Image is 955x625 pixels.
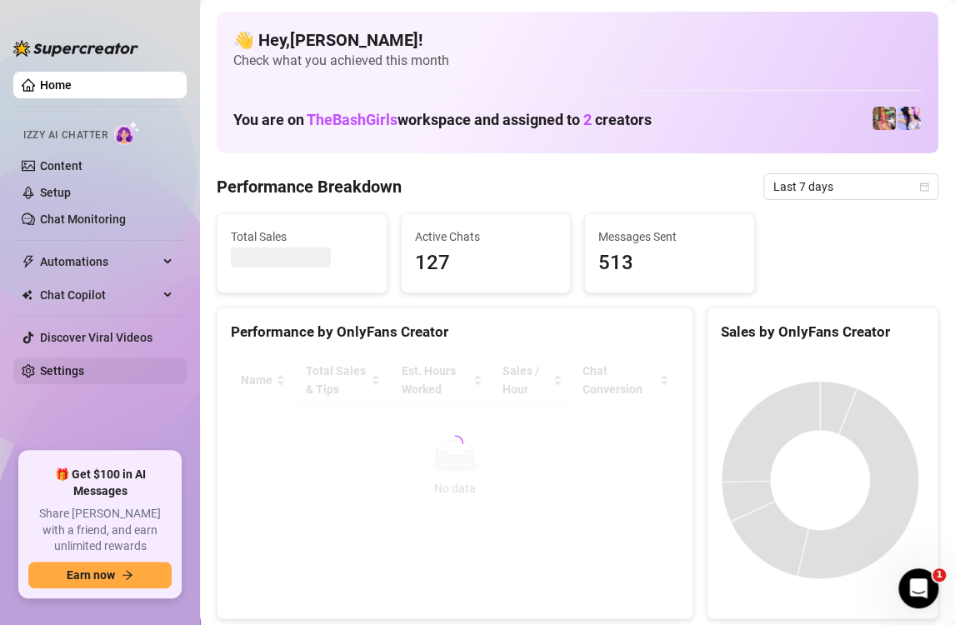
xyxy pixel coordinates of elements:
[23,127,107,143] span: Izzy AI Chatter
[122,569,133,581] span: arrow-right
[919,182,929,192] span: calendar
[773,174,928,199] span: Last 7 days
[721,321,924,343] div: Sales by OnlyFans Creator
[67,568,115,582] span: Earn now
[28,562,172,588] button: Earn nowarrow-right
[217,175,402,198] h4: Performance Breakdown
[40,186,71,199] a: Setup
[897,107,921,130] img: Ary
[22,289,32,301] img: Chat Copilot
[872,107,896,130] img: Jacki
[898,568,938,608] iframe: Intercom live chat
[40,212,126,226] a: Chat Monitoring
[40,159,82,172] a: Content
[447,435,463,452] span: loading
[28,467,172,499] span: 🎁 Get $100 in AI Messages
[932,568,946,582] span: 1
[307,111,397,128] span: TheBashGirls
[40,282,158,308] span: Chat Copilot
[598,247,741,279] span: 513
[233,52,922,70] span: Check what you achieved this month
[415,227,557,246] span: Active Chats
[233,28,922,52] h4: 👋 Hey, [PERSON_NAME] !
[40,364,84,377] a: Settings
[598,227,741,246] span: Messages Sent
[231,227,373,246] span: Total Sales
[415,247,557,279] span: 127
[40,331,152,344] a: Discover Viral Videos
[583,111,592,128] span: 2
[28,506,172,555] span: Share [PERSON_NAME] with a friend, and earn unlimited rewards
[22,255,35,268] span: thunderbolt
[13,40,138,57] img: logo-BBDzfeDw.svg
[231,321,679,343] div: Performance by OnlyFans Creator
[233,111,652,129] h1: You are on workspace and assigned to creators
[114,121,140,145] img: AI Chatter
[40,78,72,92] a: Home
[40,248,158,275] span: Automations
